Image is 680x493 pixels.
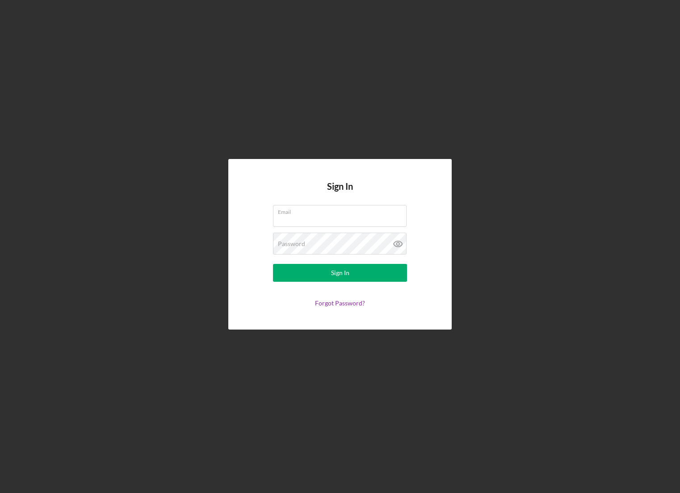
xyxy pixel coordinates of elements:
[315,299,365,307] a: Forgot Password?
[278,240,305,247] label: Password
[327,181,353,205] h4: Sign In
[273,264,407,282] button: Sign In
[278,205,407,215] label: Email
[331,264,349,282] div: Sign In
